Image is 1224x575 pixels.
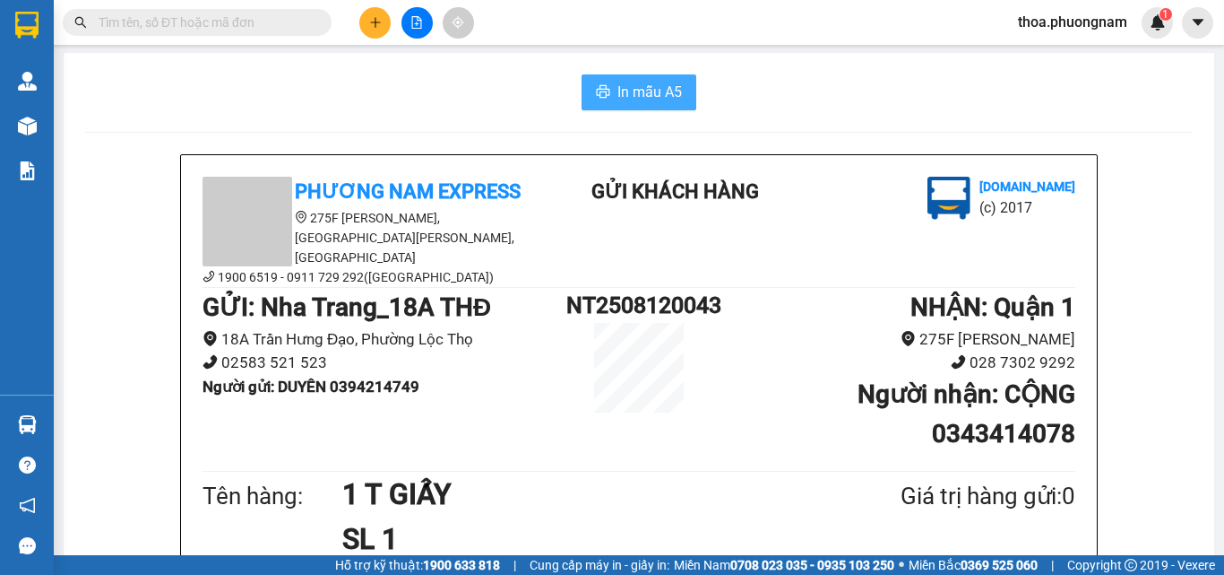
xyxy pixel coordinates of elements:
[194,22,237,65] img: logo.jpg
[295,211,307,223] span: environment
[582,74,696,110] button: printerIn mẫu A5
[530,555,669,575] span: Cung cấp máy in - giấy in:
[203,327,566,352] li: 18A Trần Hưng Đạo, Phường Lộc Thọ
[1182,7,1213,39] button: caret-down
[110,26,177,110] b: Gửi khách hàng
[359,7,391,39] button: plus
[203,478,342,515] div: Tên hàng:
[19,537,36,554] span: message
[203,270,215,283] span: phone
[342,472,814,517] h1: 1 T GIẤY
[979,196,1075,219] li: (c) 2017
[19,457,36,474] span: question-circle
[203,354,218,370] span: phone
[674,555,894,575] span: Miền Nam
[901,331,916,346] span: environment
[18,72,37,91] img: warehouse-icon
[401,7,433,39] button: file-add
[927,177,970,220] img: logo.jpg
[1051,555,1054,575] span: |
[961,558,1038,572] strong: 0369 525 060
[18,415,37,434] img: warehouse-icon
[1125,559,1137,571] span: copyright
[711,327,1075,352] li: 275F [PERSON_NAME]
[15,12,39,39] img: logo-vxr
[1162,8,1168,21] span: 1
[858,379,1075,449] b: Người nhận : CỘNG 0343414078
[203,378,419,396] b: Người gửi : DUYÊN 0394214749
[74,16,87,29] span: search
[591,180,759,203] b: Gửi khách hàng
[203,351,566,375] li: 02583 521 523
[730,558,894,572] strong: 0708 023 035 - 0935 103 250
[566,288,711,323] h1: NT2508120043
[369,16,382,29] span: plus
[443,7,474,39] button: aim
[617,81,682,103] span: In mẫu A5
[342,517,814,562] h1: SL 1
[951,354,966,370] span: phone
[203,292,491,322] b: GỬI : Nha Trang_18A THĐ
[1190,14,1206,30] span: caret-down
[1159,8,1172,21] sup: 1
[295,180,521,203] b: Phương Nam Express
[910,292,1075,322] b: NHẬN : Quận 1
[452,16,464,29] span: aim
[18,161,37,180] img: solution-icon
[423,558,500,572] strong: 1900 633 818
[203,331,218,346] span: environment
[19,497,36,514] span: notification
[151,68,246,83] b: [DOMAIN_NAME]
[596,84,610,101] span: printer
[979,179,1075,194] b: [DOMAIN_NAME]
[711,351,1075,375] li: 028 7302 9292
[410,16,423,29] span: file-add
[909,555,1038,575] span: Miền Bắc
[899,562,904,569] span: ⚪️
[18,117,37,135] img: warehouse-icon
[513,555,516,575] span: |
[814,478,1075,515] div: Giá trị hàng gửi: 0
[203,208,525,267] li: 275F [PERSON_NAME], [GEOGRAPHIC_DATA][PERSON_NAME], [GEOGRAPHIC_DATA]
[203,267,525,287] li: 1900 6519 - 0911 729 292([GEOGRAPHIC_DATA])
[151,85,246,108] li: (c) 2017
[1150,14,1166,30] img: icon-new-feature
[1004,11,1142,33] span: thoa.phuongnam
[99,13,310,32] input: Tìm tên, số ĐT hoặc mã đơn
[335,555,500,575] span: Hỗ trợ kỹ thuật:
[22,116,99,231] b: Phương Nam Express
